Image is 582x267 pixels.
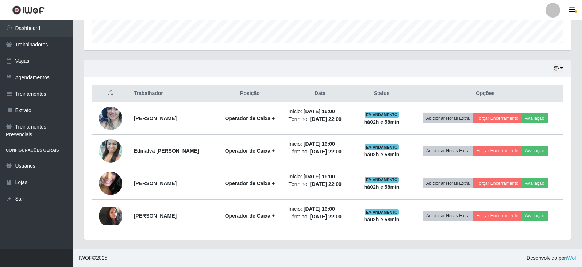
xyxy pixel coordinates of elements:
[225,148,275,154] strong: Operador de Caixa +
[99,103,122,134] img: 1641519989153.jpeg
[99,130,122,172] img: 1650687338616.jpeg
[423,178,473,188] button: Adicionar Horas Extra
[289,108,352,115] li: Início:
[310,149,342,155] time: [DATE] 22:00
[289,213,352,221] li: Término:
[289,205,352,213] li: Início:
[364,217,400,222] strong: há 02 h e 58 min
[99,207,122,225] img: 1732121401472.jpeg
[473,146,522,156] button: Forçar Encerramento
[304,173,335,179] time: [DATE] 16:00
[365,112,399,118] span: EM ANDAMENTO
[79,255,92,261] span: IWOF
[130,85,216,102] th: Trabalhador
[99,157,122,210] img: 1746055016214.jpeg
[12,5,45,15] img: CoreUI Logo
[134,180,177,186] strong: [PERSON_NAME]
[364,152,400,157] strong: há 02 h e 58 min
[310,214,342,220] time: [DATE] 22:00
[364,184,400,190] strong: há 02 h e 58 min
[225,213,275,219] strong: Operador de Caixa +
[134,148,199,154] strong: Edinalva [PERSON_NAME]
[407,85,563,102] th: Opções
[566,255,576,261] a: iWof
[225,115,275,121] strong: Operador de Caixa +
[522,113,548,123] button: Avaliação
[473,178,522,188] button: Forçar Encerramento
[365,209,399,215] span: EM ANDAMENTO
[284,85,356,102] th: Data
[216,85,284,102] th: Posição
[310,116,342,122] time: [DATE] 22:00
[134,213,177,219] strong: [PERSON_NAME]
[365,177,399,183] span: EM ANDAMENTO
[304,108,335,114] time: [DATE] 16:00
[304,141,335,147] time: [DATE] 16:00
[289,140,352,148] li: Início:
[423,113,473,123] button: Adicionar Horas Extra
[365,144,399,150] span: EM ANDAMENTO
[473,211,522,221] button: Forçar Encerramento
[423,211,473,221] button: Adicionar Horas Extra
[364,119,400,125] strong: há 02 h e 58 min
[289,148,352,156] li: Término:
[356,85,408,102] th: Status
[289,180,352,188] li: Término:
[522,178,548,188] button: Avaliação
[310,181,342,187] time: [DATE] 22:00
[423,146,473,156] button: Adicionar Horas Extra
[79,254,109,262] span: © 2025 .
[304,206,335,212] time: [DATE] 16:00
[289,173,352,180] li: Início:
[225,180,275,186] strong: Operador de Caixa +
[522,146,548,156] button: Avaliação
[134,115,177,121] strong: [PERSON_NAME]
[473,113,522,123] button: Forçar Encerramento
[289,115,352,123] li: Término:
[522,211,548,221] button: Avaliação
[527,254,576,262] span: Desenvolvido por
